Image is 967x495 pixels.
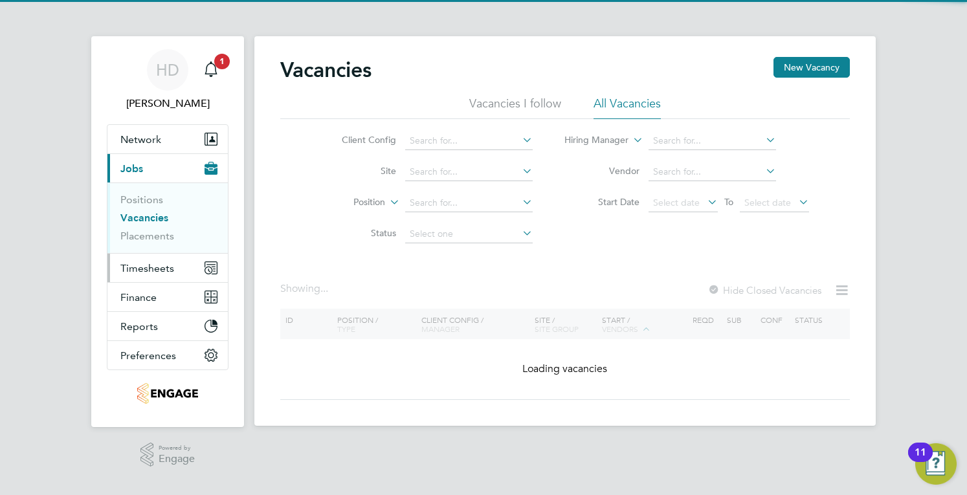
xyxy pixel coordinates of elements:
span: Reports [120,320,158,333]
input: Search for... [649,163,776,181]
button: New Vacancy [773,57,850,78]
button: Open Resource Center, 11 new notifications [915,443,957,485]
a: Go to home page [107,383,228,404]
a: HD[PERSON_NAME] [107,49,228,111]
label: Status [322,227,396,239]
li: Vacancies I follow [469,96,561,119]
a: Placements [120,230,174,242]
div: 11 [915,452,926,469]
span: Engage [159,454,195,465]
a: Powered byEngage [140,443,195,467]
span: Network [120,133,161,146]
input: Select one [405,225,533,243]
a: Positions [120,193,163,206]
span: Preferences [120,349,176,362]
span: Select date [653,197,700,208]
li: All Vacancies [594,96,661,119]
input: Search for... [649,132,776,150]
span: Finance [120,291,157,303]
img: tribuildsolutions-logo-retina.png [137,383,197,404]
span: Holly Dunnage [107,96,228,111]
a: Vacancies [120,212,168,224]
span: ... [320,282,328,295]
input: Search for... [405,194,533,212]
a: 1 [198,49,224,91]
div: Showing [280,282,331,296]
button: Reports [107,312,228,340]
span: Jobs [120,162,143,175]
button: Jobs [107,154,228,182]
input: Search for... [405,163,533,181]
button: Network [107,125,228,153]
button: Finance [107,283,228,311]
label: Site [322,165,396,177]
h2: Vacancies [280,57,372,83]
span: 1 [214,54,230,69]
label: Hiring Manager [554,134,628,147]
div: Jobs [107,182,228,253]
label: Start Date [565,196,639,208]
span: To [720,193,737,210]
label: Position [311,196,385,209]
label: Client Config [322,134,396,146]
span: HD [156,61,179,78]
button: Timesheets [107,254,228,282]
span: Select date [744,197,791,208]
label: Hide Closed Vacancies [707,284,821,296]
label: Vendor [565,165,639,177]
span: Timesheets [120,262,174,274]
nav: Main navigation [91,36,244,427]
button: Preferences [107,341,228,369]
span: Powered by [159,443,195,454]
input: Search for... [405,132,533,150]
